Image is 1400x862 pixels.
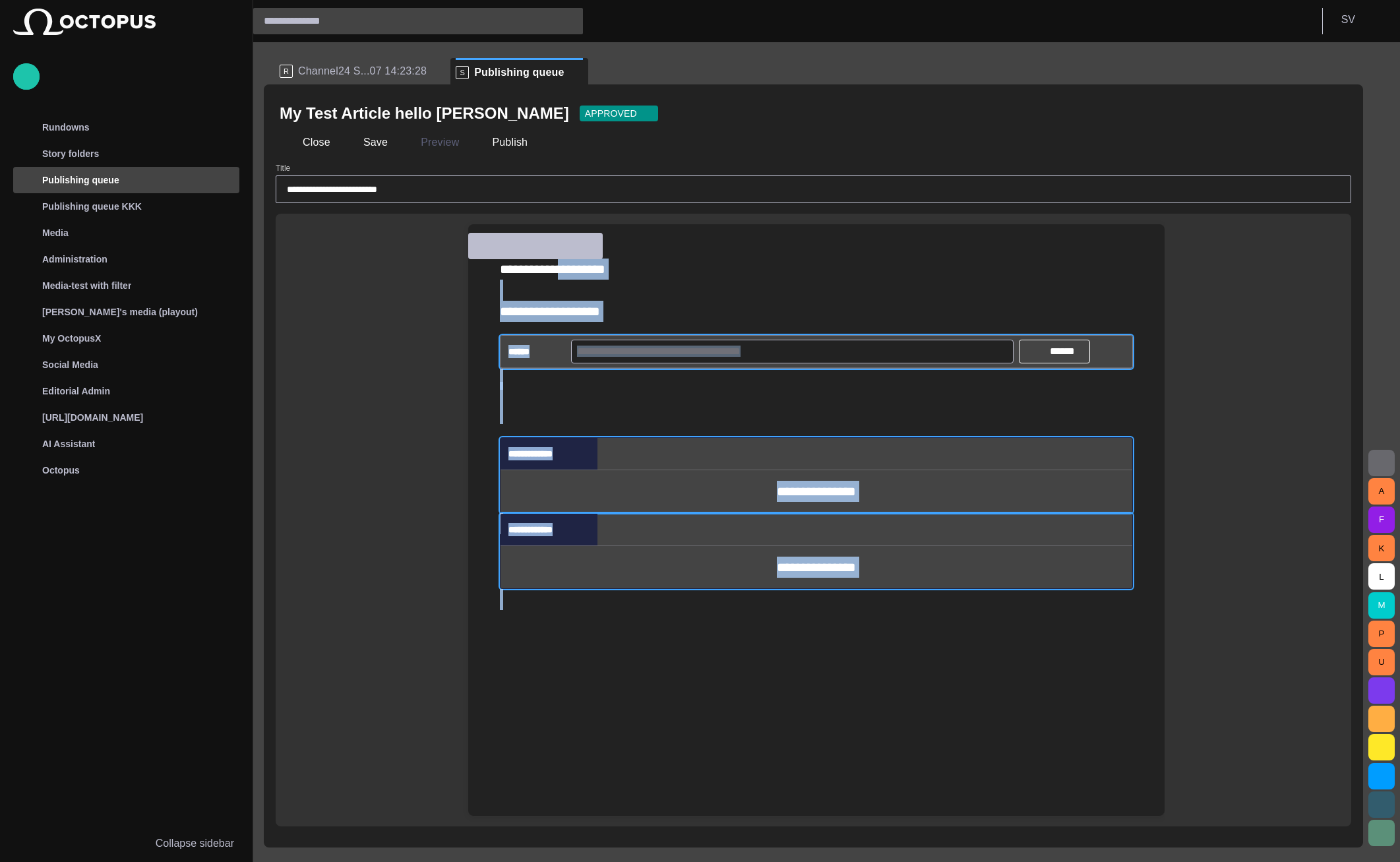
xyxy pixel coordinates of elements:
[13,167,239,193] div: Publishing queue
[13,299,239,325] div: [PERSON_NAME]'s media (playout)
[1341,12,1355,28] p: S V
[42,358,98,371] p: Social Media
[13,830,239,857] button: Collapse sidebar
[469,131,532,154] button: Publish
[280,131,335,154] button: Close
[42,121,90,134] p: Rundowns
[42,332,101,345] p: My OctopusX
[13,272,239,299] div: Media-test with filter
[42,305,198,319] p: [PERSON_NAME]'s media (playout)
[42,385,110,398] p: Editorial Admin
[42,200,142,213] p: Publishing queue KKK
[474,66,564,79] span: Publishing queue
[13,457,239,483] div: Octopus
[13,404,239,431] div: [URL][DOMAIN_NAME]
[274,58,450,84] div: RChannel24 S...07 14:23:28
[1368,592,1395,619] button: M
[298,65,427,78] span: Channel24 S...07 14:23:28
[585,107,637,120] span: APPROVED
[456,66,469,79] p: S
[13,220,239,246] div: Media
[1368,478,1395,505] button: A
[156,836,234,851] p: Collapse sidebar
[13,114,239,483] ul: main menu
[13,9,156,35] img: Octopus News Room
[42,253,107,266] p: Administration
[1368,649,1395,675] button: U
[13,431,239,457] div: AI Assistant
[1368,563,1395,590] button: L
[42,226,69,239] p: Media
[580,106,658,121] button: APPROVED
[340,131,392,154] button: Save
[276,163,290,174] label: Title
[1368,507,1395,533] button: F
[42,464,80,477] p: Octopus
[42,173,119,187] p: Publishing queue
[42,437,95,450] p: AI Assistant
[1331,8,1392,32] button: SV
[450,58,588,84] div: SPublishing queue
[42,411,143,424] p: [URL][DOMAIN_NAME]
[42,279,131,292] p: Media-test with filter
[280,103,569,124] h2: My Test Article hello dolly
[1368,535,1395,561] button: K
[280,65,293,78] p: R
[1368,621,1395,647] button: P
[42,147,99,160] p: Story folders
